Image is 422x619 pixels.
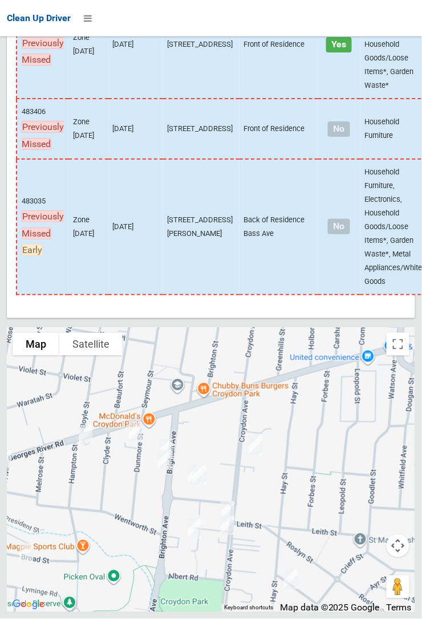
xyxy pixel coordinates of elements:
[323,124,356,134] h4: Normal sized
[74,421,97,449] div: 242-244 Georges River Road, CROYDON PARK NSW 2133<br>Status : AssignedToRoute<br><a href="/driver...
[17,159,68,295] td: 483035
[10,597,47,612] a: Click to see this area on Google Maps
[108,159,163,295] td: [DATE]
[108,99,163,158] td: [DATE]
[22,244,43,256] span: Early
[328,219,350,234] span: No
[323,40,356,50] h4: Oversized
[240,99,318,158] td: Front of Residence
[7,10,71,27] a: Clean Up Driver
[163,99,240,158] td: [STREET_ADDRESS]
[387,333,409,356] button: Toggle fullscreen view
[326,37,352,52] span: Yes
[240,159,318,295] td: Back of Residence Bass Ave
[15,539,38,567] div: 36 Broad Street, CROYDON PARK NSW 2133<br>Status : AssignedToRoute<br><a href="/driver/booking/48...
[328,121,350,137] span: No
[17,99,68,158] td: 483406
[22,210,64,239] span: Previously Missed
[279,565,302,594] div: 62 Cheviot Street, ASHBURY NSW 2193<br>Status : AssignedToRoute<br><a href="/driver/booking/48287...
[155,435,177,463] div: 28 Brighton Avenue, CROYDON PARK NSW 2133<br>Status : AssignedToRoute<br><a href="/driver/booking...
[7,13,71,23] span: Clean Up Driver
[68,159,108,295] td: Zone [DATE]
[387,576,409,598] button: Drag Pegman onto the map to open Street View
[280,602,380,613] span: Map data ©2025 Google
[22,121,64,150] span: Previously Missed
[387,535,409,557] button: Map camera controls
[10,597,47,612] img: Google
[188,461,211,489] div: 11 Queensborough Road, CROYDON PARK NSW 2133<br>Status : AssignedToRoute<br><a href="/driver/book...
[224,604,273,612] button: Keyboard shortcuts
[323,222,356,231] h4: Normal sized
[216,511,239,540] div: 191 Croydon Avenue, CROYDON PARK NSW 2133<br>Status : AssignedToRoute<br><a href="/driver/booking...
[216,496,239,525] div: 183 Croydon Avenue, CROYDON PARK NSW 2133<br>Status : AssignedToRoute<br><a href="/driver/booking...
[124,418,147,446] div: 3 Dunmore Street, CROYDON PARK NSW 2133<br>Status : AssignedToRoute<br><a href="/driver/booking/4...
[59,333,123,356] button: Show satellite imagery
[163,159,240,295] td: [STREET_ADDRESS][PERSON_NAME]
[184,461,206,489] div: 13 Queensborough Road, CROYDON PARK NSW 2133<br>Status : AssignedToRoute<br><a href="/driver/book...
[13,333,59,356] button: Show street map
[68,99,108,158] td: Zone [DATE]
[22,37,64,66] span: Previously Missed
[183,515,206,543] div: 26 Morris Avenue, CROYDON PARK NSW 2133<br>Status : AssignedToRoute<br><a href="/driver/booking/4...
[153,446,176,474] div: 32B-34 Brighton Avenue, CROYDON PARK NSW 2133<br>Status : AssignedToRoute<br><a href="/driver/boo...
[387,602,412,613] a: Terms (opens in new tab)
[244,431,267,460] div: 144 Croydon Avenue, CROYDON PARK NSW 2133<br>Status : AssignedToRoute<br><a href="/driver/booking...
